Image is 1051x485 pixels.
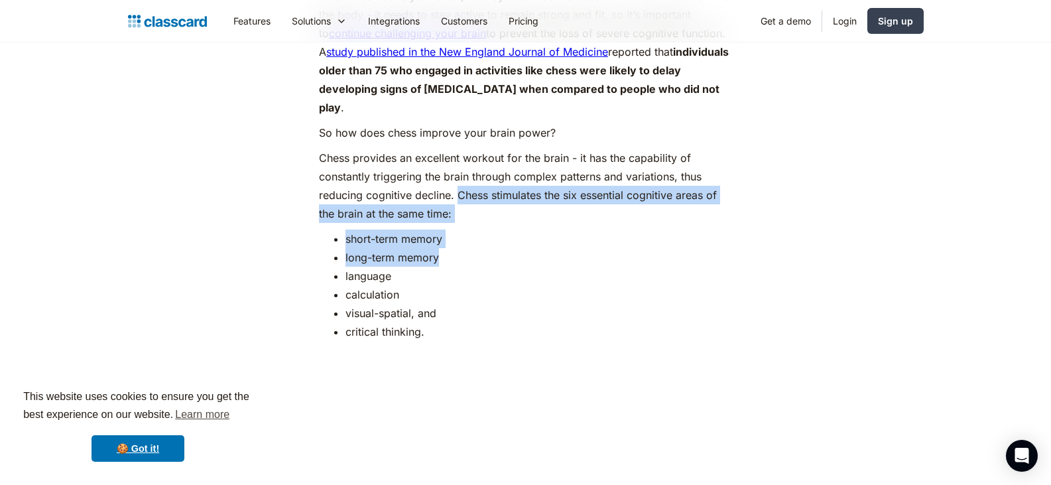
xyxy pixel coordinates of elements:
a: Get a demo [750,6,822,36]
li: long-term memory [345,248,732,267]
a: home [128,12,207,31]
div: cookieconsent [11,376,265,474]
p: So how does chess improve your brain power? [319,123,732,142]
a: Pricing [498,6,549,36]
a: Features [223,6,281,36]
a: dismiss cookie message [92,435,184,462]
p: Chess provides an excellent workout for the brain - it has the capability of constantly triggerin... [319,149,732,223]
li: language [345,267,732,285]
a: study published in the New England Journal of Medicine [326,45,608,58]
a: Sign up [867,8,924,34]
a: learn more about cookies [173,405,231,425]
li: short-term memory [345,230,732,248]
a: Customers [430,6,498,36]
li: calculation [345,285,732,304]
div: Open Intercom Messenger [1006,440,1038,472]
div: Solutions [281,6,357,36]
span: This website uses cookies to ensure you get the best experience on our website. [23,389,253,425]
li: visual-spatial, and [345,304,732,322]
div: Sign up [878,14,913,28]
a: Login [822,6,867,36]
li: critical thinking. [345,322,732,341]
div: Solutions [292,14,331,28]
a: Integrations [357,6,430,36]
